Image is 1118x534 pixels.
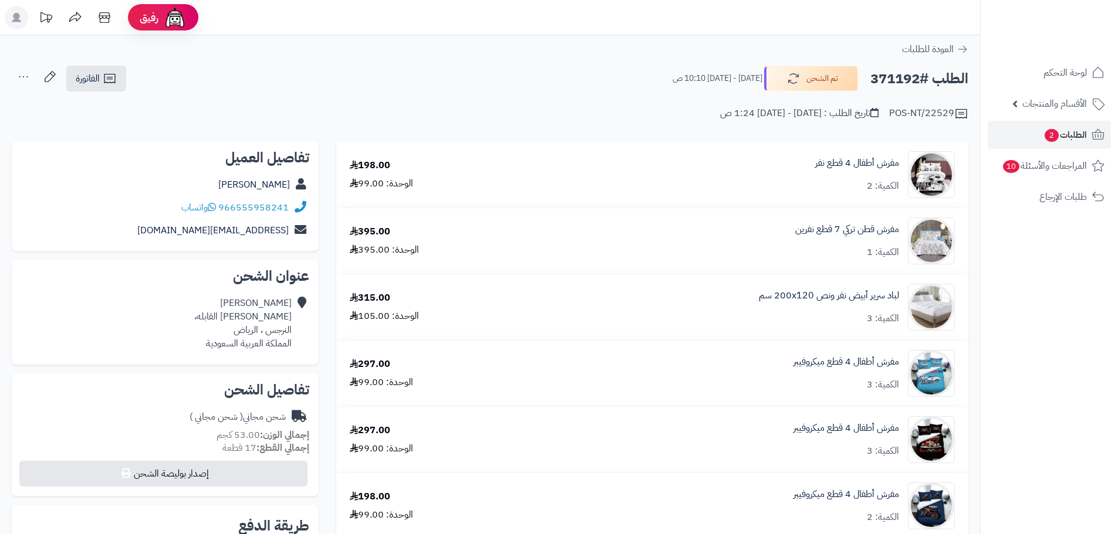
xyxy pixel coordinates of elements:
h2: عنوان الشحن [21,269,309,283]
a: واتساب [181,200,216,215]
a: [EMAIL_ADDRESS][DOMAIN_NAME] [137,223,289,237]
div: 198.00 [350,490,390,504]
a: 966555958241 [218,200,289,215]
div: الوحدة: 99.00 [350,376,413,389]
div: الكمية: 1 [867,246,899,259]
a: العودة للطلبات [902,42,968,56]
div: الوحدة: 99.00 [350,177,413,191]
button: تم الشحن [764,66,858,91]
a: الفاتورة [66,66,126,91]
h2: تفاصيل الشحن [21,383,309,397]
div: الكمية: 2 [867,179,899,193]
div: [PERSON_NAME] [PERSON_NAME] القابله، النرجس ، الرياض المملكة العربية السعودية [194,297,292,350]
span: 2 [1045,129,1059,142]
div: الوحدة: 395.00 [350,243,419,257]
div: شحن مجاني [190,410,286,424]
span: لوحة التحكم [1043,64,1087,81]
a: لوحة التحكم [988,59,1111,87]
span: الطلبات [1043,127,1087,143]
h2: الطلب #371192 [870,67,968,91]
span: ( شحن مجاني ) [190,410,243,424]
div: 198.00 [350,159,390,172]
div: POS-NT/22529 [889,107,968,121]
a: مفرش أطفال 4 قطع ميكروفيبر [793,355,899,369]
span: الفاتورة [76,72,100,86]
div: الكمية: 3 [867,444,899,458]
img: 1745316873-istanbul%20S9-90x90.jpg [908,217,954,264]
img: 1736335372-110203010076-90x90.jpg [908,416,954,463]
a: طلبات الإرجاع [988,183,1111,211]
a: المراجعات والأسئلة10 [988,152,1111,180]
div: 297.00 [350,358,390,371]
a: مفرش أطفال 4 قطع نفر [815,157,899,170]
strong: إجمالي الوزن: [260,428,309,442]
img: ai-face.png [163,6,187,29]
div: الوحدة: 105.00 [350,309,419,323]
div: الكمية: 2 [867,511,899,524]
a: لباد سرير أبيض نفر ونص 200x120 سم [759,289,899,302]
span: العودة للطلبات [902,42,954,56]
a: مفرش أطفال 4 قطع ميكروفيبر [793,421,899,435]
img: 1715599401-110203010056-90x90.jpg [908,151,954,198]
div: الكمية: 3 [867,312,899,325]
a: تحديثات المنصة [31,6,60,32]
a: مفرش أطفال 4 قطع ميكروفيبر [793,488,899,501]
span: المراجعات والأسئلة [1002,158,1087,174]
h2: طريقة الدفع [238,519,309,533]
img: logo-2.png [1038,9,1107,33]
a: [PERSON_NAME] [218,178,290,192]
img: 1736335435-110203010078-90x90.jpg [908,482,954,529]
div: 395.00 [350,225,390,239]
div: الكمية: 3 [867,378,899,392]
div: 315.00 [350,291,390,305]
div: الوحدة: 99.00 [350,442,413,455]
span: رفيق [140,11,158,25]
span: طلبات الإرجاع [1039,189,1087,205]
div: تاريخ الطلب : [DATE] - [DATE] 1:24 ص [720,107,879,120]
a: مفرش قطن تركي 7 قطع نفرين [795,223,899,236]
span: الأقسام والمنتجات [1022,96,1087,112]
span: 10 [1003,160,1020,174]
strong: إجمالي القطع: [256,441,309,455]
a: الطلبات2 [988,121,1111,149]
div: الوحدة: 99.00 [350,508,413,522]
img: 1732186588-220107040010-90x90.jpg [908,284,954,331]
small: 17 قطعة [222,441,309,455]
div: 297.00 [350,424,390,437]
img: 1736335297-110203010074-90x90.jpg [908,350,954,397]
button: إصدار بوليصة الشحن [19,461,308,487]
small: [DATE] - [DATE] 10:10 ص [673,73,762,84]
h2: تفاصيل العميل [21,151,309,165]
small: 53.00 كجم [217,428,309,442]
